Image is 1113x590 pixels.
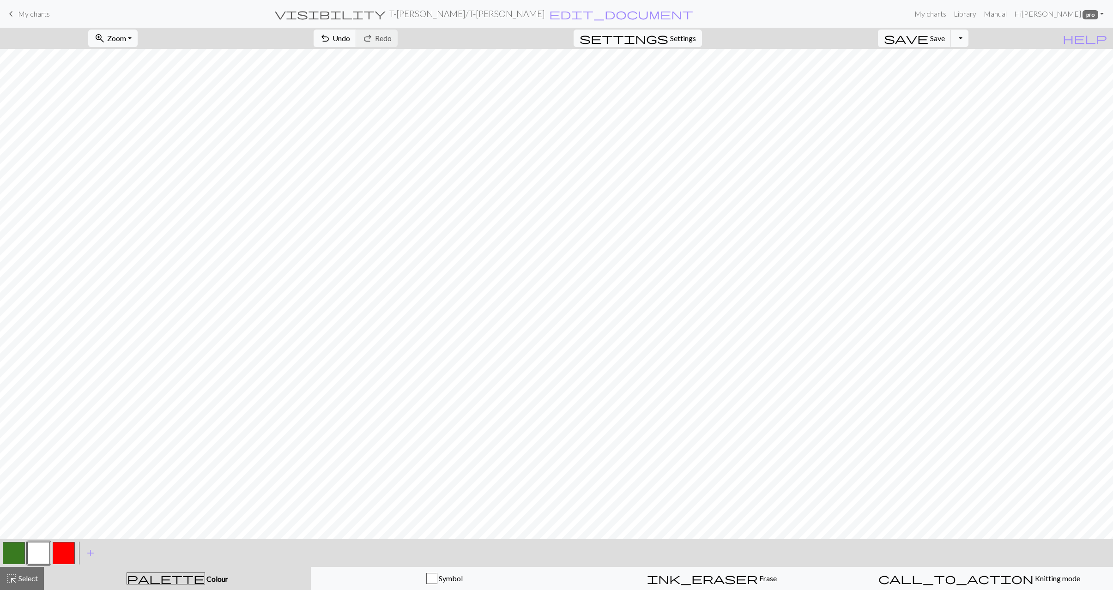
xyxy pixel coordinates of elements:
i: Settings [580,33,668,44]
span: call_to_action [878,572,1034,585]
span: Knitting mode [1034,574,1080,583]
a: My charts [911,5,950,23]
a: My charts [6,6,50,22]
button: Symbol [311,567,578,590]
span: palette [127,572,205,585]
span: pro [1083,10,1098,19]
button: Undo [314,30,357,47]
span: Undo [333,34,350,42]
a: Library [950,5,980,23]
span: zoom_in [94,32,105,45]
span: Colour [205,574,228,583]
span: My charts [18,9,50,18]
span: ink_eraser [647,572,758,585]
button: Zoom [88,30,138,47]
span: keyboard_arrow_left [6,7,17,20]
span: edit_document [549,7,693,20]
span: save [884,32,928,45]
span: Symbol [437,574,463,583]
span: settings [580,32,668,45]
span: Save [930,34,945,42]
button: Knitting mode [846,567,1113,590]
span: Settings [670,33,696,44]
h2: T-[PERSON_NAME] / T-[PERSON_NAME] [389,8,545,19]
span: visibility [275,7,386,20]
button: Colour [44,567,311,590]
span: Erase [758,574,777,583]
button: Save [878,30,951,47]
span: highlight_alt [6,572,17,585]
span: Zoom [107,34,126,42]
a: Hi[PERSON_NAME] pro [1010,5,1107,23]
a: Manual [980,5,1010,23]
span: undo [320,32,331,45]
span: add [85,547,96,560]
button: Erase [578,567,846,590]
span: help [1063,32,1107,45]
button: SettingsSettings [574,30,702,47]
span: Select [17,574,38,583]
